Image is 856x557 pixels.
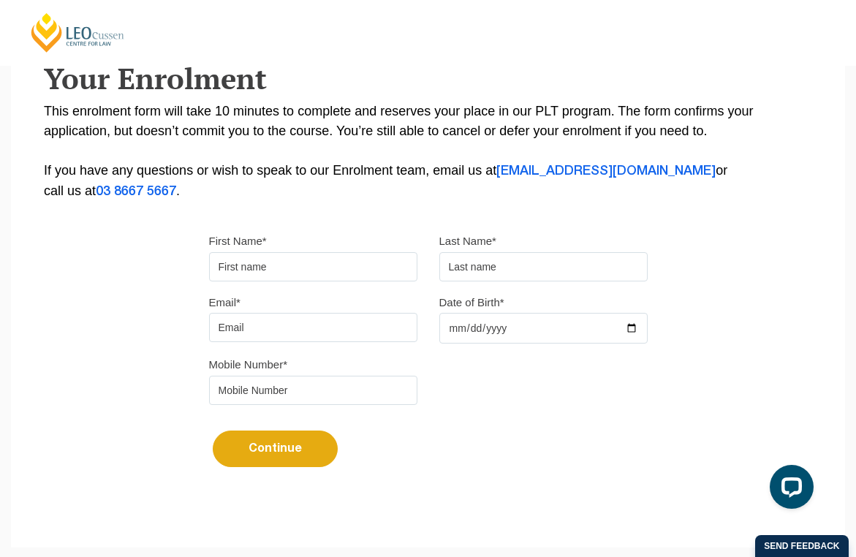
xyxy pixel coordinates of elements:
[44,102,812,202] p: This enrolment form will take 10 minutes to complete and reserves your place in our PLT program. ...
[209,376,417,405] input: Mobile Number
[209,252,417,281] input: First name
[496,165,716,177] a: [EMAIL_ADDRESS][DOMAIN_NAME]
[439,252,648,281] input: Last name
[209,313,417,342] input: Email
[96,186,176,197] a: 03 8667 5667
[209,357,288,372] label: Mobile Number*
[29,12,126,53] a: [PERSON_NAME] Centre for Law
[209,234,267,249] label: First Name*
[213,431,338,467] button: Continue
[439,295,504,310] label: Date of Birth*
[209,295,240,310] label: Email*
[758,459,819,520] iframe: LiveChat chat widget
[439,234,496,249] label: Last Name*
[44,62,812,94] h2: Your Enrolment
